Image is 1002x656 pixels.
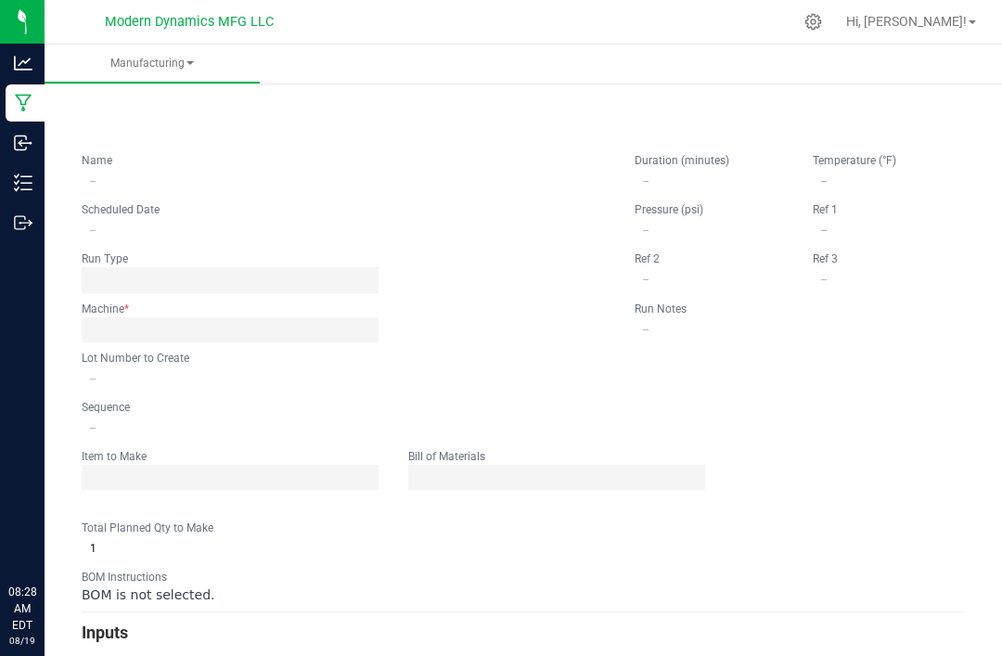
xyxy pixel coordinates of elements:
[82,154,112,167] kendo-label: Name
[14,134,32,152] inline-svg: Inbound
[802,13,825,31] div: Manage settings
[82,252,128,265] kendo-label: Run Type
[82,521,213,535] label: Total Planned Qty to Make
[8,584,36,634] p: 08:28 AM EDT
[846,14,967,29] span: Hi, [PERSON_NAME]!
[45,45,260,84] a: Manufacturing
[635,202,703,217] label: Pressure (psi)
[82,449,147,464] label: Item to Make
[14,174,32,192] inline-svg: Inventory
[82,571,167,584] kendo-label: BOM Instructions
[82,352,189,365] kendo-label: Lot Number to Create
[635,302,687,315] kendo-label: Run Notes
[82,401,130,414] kendo-label: Sequence
[813,251,838,266] label: Ref 3
[635,154,729,167] kendo-label: Duration (minutes)
[635,252,660,265] kendo-label: Ref 2
[14,94,32,112] inline-svg: Manufacturing
[105,14,274,30] span: Modern Dynamics MFG LLC
[408,449,485,464] label: Bill of Materials
[82,302,129,315] kendo-label: Machine
[813,154,896,167] kendo-label: Temperature (°F)
[14,54,32,72] inline-svg: Analytics
[45,56,260,71] span: Manufacturing
[82,587,214,602] span: BOM is not selected.
[8,634,36,648] p: 08/19
[14,213,32,232] inline-svg: Outbound
[82,620,965,646] h3: Inputs
[82,203,160,216] kendo-label: Scheduled Date
[813,203,838,216] kendo-label: Ref 1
